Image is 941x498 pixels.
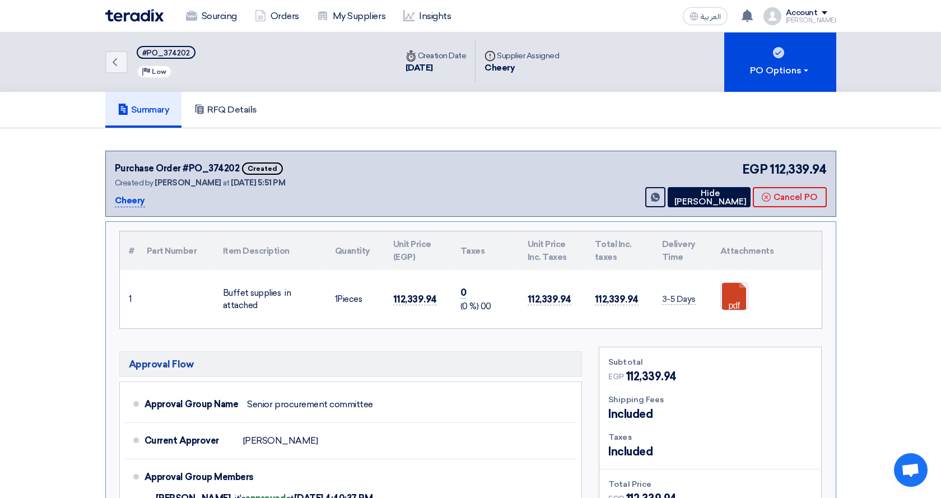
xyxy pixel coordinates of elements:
[335,294,338,304] span: 1
[145,391,239,418] div: Approval Group Name
[115,162,240,175] div: Purchase Order #PO_374202
[519,231,586,270] th: Unit Price Inc. Taxes
[662,294,696,305] span: 3-5 Days
[406,50,467,62] div: Creation Date
[326,270,384,328] td: Pieces
[770,160,826,179] span: 112,339.94
[786,8,818,18] div: Account
[247,394,373,415] div: Senior procurement committee
[181,92,269,128] a: RFQ Details
[668,187,751,207] button: Hide [PERSON_NAME]
[485,62,559,75] div: Cheery
[451,231,519,270] th: Taxes
[608,478,812,490] div: Total Price
[105,9,164,22] img: Teradix logo
[683,7,728,25] button: العربية
[231,178,285,188] span: [DATE] 5:51 PM
[177,4,246,29] a: Sourcing
[742,160,768,179] span: EGP
[763,7,781,25] img: profile_test.png
[485,50,559,62] div: Supplier Assigned
[223,178,230,188] span: at
[460,300,510,313] div: (0 %) 00
[721,283,810,350] a: Invoice___Abdul_Latif_Jameel_Finance__Aug_To_Oct_1754559731321.pdf
[701,13,721,21] span: العربية
[608,431,812,443] div: Taxes
[326,231,384,270] th: Quantity
[626,368,677,385] span: 112,339.94
[118,104,170,115] h5: Summary
[246,4,308,29] a: Orders
[152,68,166,76] span: Low
[138,231,214,270] th: Part Number
[586,231,653,270] th: Total Inc. taxes
[120,270,138,328] td: 1
[786,17,836,24] div: [PERSON_NAME]
[145,427,234,454] div: Current Approver
[223,287,317,312] div: Buffet supplies in attached
[894,453,928,487] a: Open chat
[115,194,145,208] p: Cheery
[308,4,394,29] a: My Suppliers
[105,92,182,128] a: Summary
[608,443,653,460] span: Included
[608,406,653,422] span: Included
[242,162,283,175] span: Created
[608,356,812,368] div: Subtotal
[406,62,467,75] div: [DATE]
[393,294,437,305] span: 112,339.94
[724,32,836,92] button: PO Options
[528,294,571,305] span: 112,339.94
[155,178,221,188] span: [PERSON_NAME]
[384,231,451,270] th: Unit Price (EGP)
[653,231,711,270] th: Delivery Time
[145,464,254,491] div: Approval Group Members
[243,430,318,452] div: [PERSON_NAME]
[142,49,190,57] div: #PO_374202
[753,187,827,207] button: Cancel PO
[595,294,639,305] span: 112,339.94
[119,351,583,377] h5: Approval Flow
[115,178,153,188] span: Created by
[394,4,460,29] a: Insights
[460,287,467,299] span: 0
[750,64,810,77] div: PO Options
[711,231,822,270] th: Attachments
[194,104,257,115] h5: RFQ Details
[214,231,326,270] th: Item Description
[608,371,624,383] span: EGP
[608,394,812,406] div: Shipping Fees
[120,231,138,270] th: #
